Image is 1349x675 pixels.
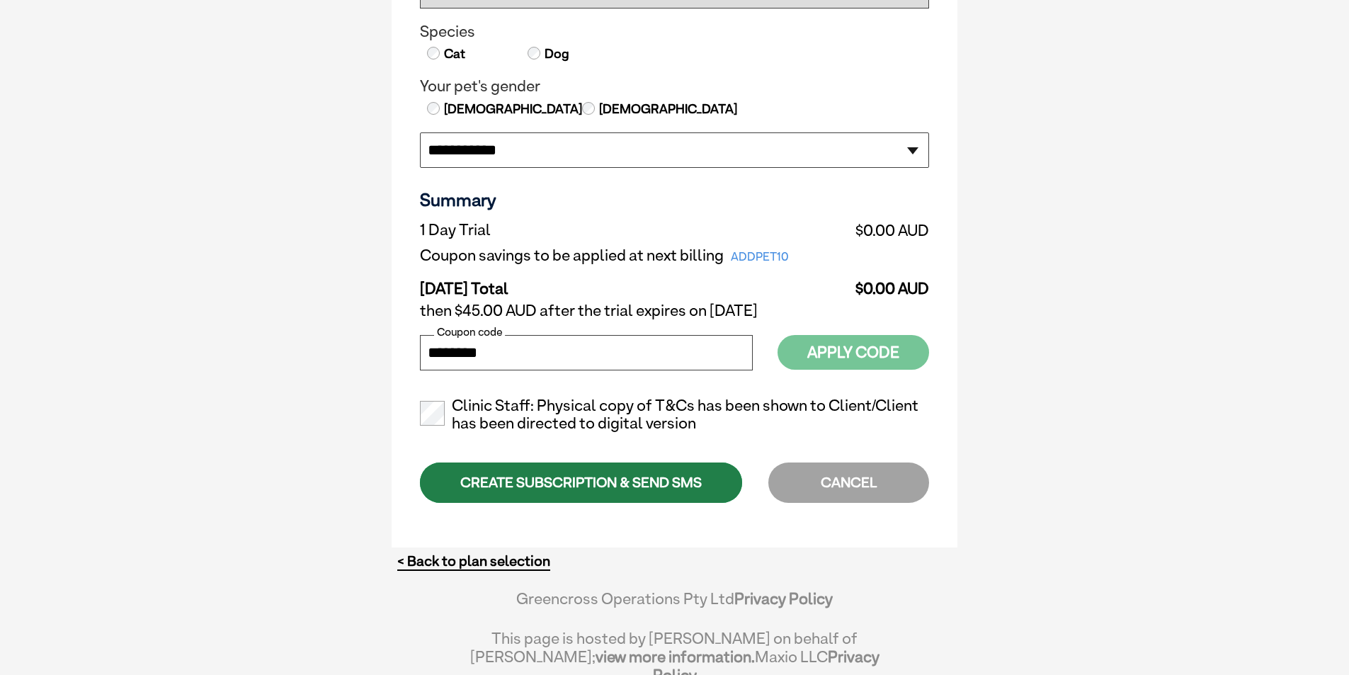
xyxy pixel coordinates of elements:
[768,463,929,503] div: CANCEL
[420,243,843,268] td: Coupon savings to be applied at next billing
[420,268,843,298] td: [DATE] Total
[434,326,505,339] label: Coupon code
[420,298,929,324] td: then $45.00 AUD after the trial expires on [DATE]
[843,268,929,298] td: $0.00 AUD
[397,552,550,570] a: < Back to plan selection
[420,401,445,426] input: Clinic Staff: Physical copy of T&Cs has been shown to Client/Client has been directed to digital ...
[420,189,929,210] h3: Summary
[596,647,755,666] a: view more information.
[420,397,929,433] label: Clinic Staff: Physical copy of T&Cs has been shown to Client/Client has been directed to digital ...
[724,247,796,267] span: ADDPET10
[778,335,929,370] button: Apply Code
[420,77,929,96] legend: Your pet's gender
[469,589,880,622] div: Greencross Operations Pty Ltd
[420,217,843,243] td: 1 Day Trial
[843,217,929,243] td: $0.00 AUD
[420,23,929,41] legend: Species
[420,463,742,503] div: CREATE SUBSCRIPTION & SEND SMS
[734,589,833,608] a: Privacy Policy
